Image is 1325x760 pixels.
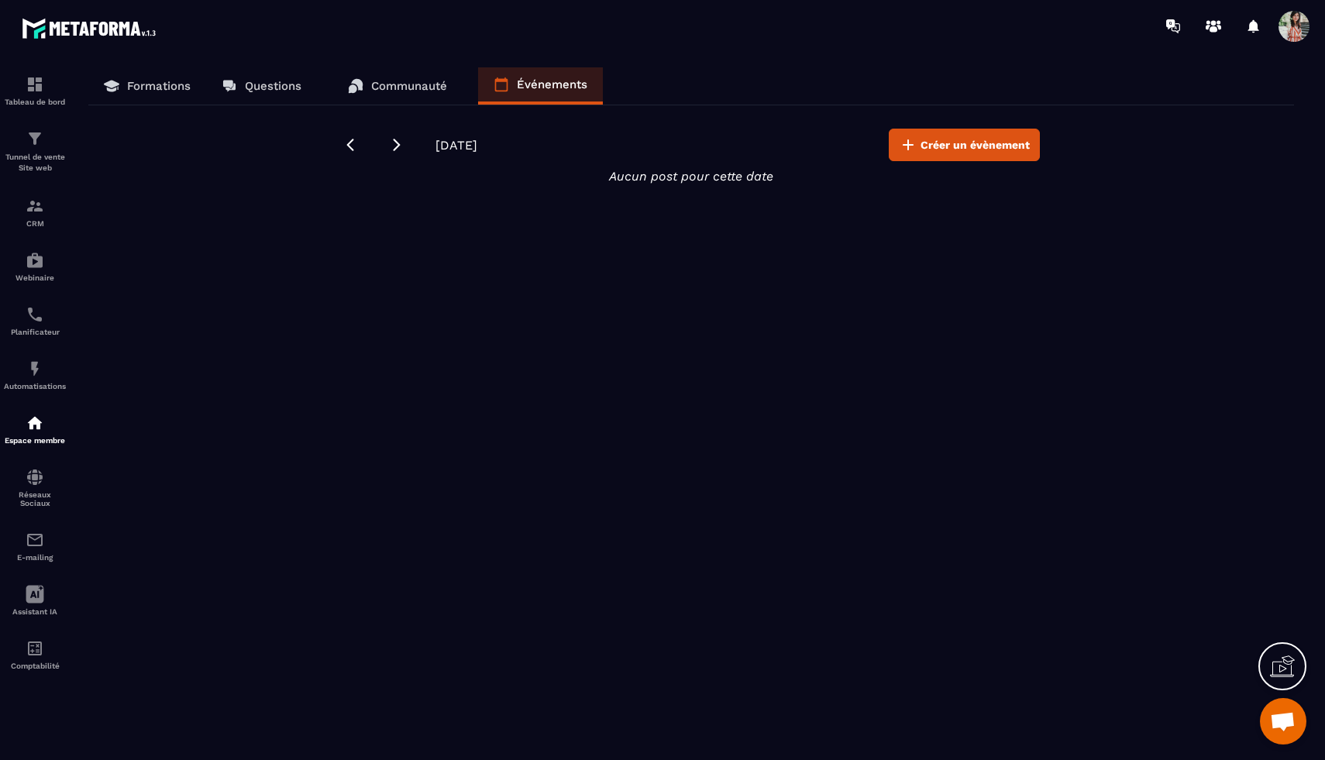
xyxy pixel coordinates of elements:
[4,239,66,294] a: automationsautomationsWebinaire
[245,79,301,93] p: Questions
[4,553,66,562] p: E-mailing
[26,129,44,148] img: formation
[4,490,66,507] p: Réseaux Sociaux
[4,185,66,239] a: formationformationCRM
[4,382,66,390] p: Automatisations
[26,305,44,324] img: scheduler
[26,639,44,658] img: accountant
[26,251,44,270] img: automations
[435,138,477,153] span: [DATE]
[4,573,66,628] a: Assistant IA
[22,14,161,43] img: logo
[26,531,44,549] img: email
[4,456,66,519] a: social-networksocial-networkRéseaux Sociaux
[26,414,44,432] img: automations
[4,328,66,336] p: Planificateur
[609,169,773,184] i: Aucun post pour cette date
[4,273,66,282] p: Webinaire
[4,118,66,185] a: formationformationTunnel de vente Site web
[26,468,44,487] img: social-network
[206,67,317,105] a: Questions
[371,79,447,93] p: Communauté
[4,152,66,174] p: Tunnel de vente Site web
[4,294,66,348] a: schedulerschedulerPlanificateur
[478,67,603,105] a: Événements
[4,628,66,682] a: accountantaccountantComptabilité
[921,137,1030,153] span: Créer un évènement
[4,402,66,456] a: automationsautomationsEspace membre
[4,98,66,106] p: Tableau de bord
[332,67,463,105] a: Communauté
[26,359,44,378] img: automations
[127,79,191,93] p: Formations
[4,64,66,118] a: formationformationTableau de bord
[88,67,206,105] a: Formations
[4,219,66,228] p: CRM
[889,129,1040,161] button: Créer un évènement
[4,519,66,573] a: emailemailE-mailing
[4,662,66,670] p: Comptabilité
[4,436,66,445] p: Espace membre
[1260,698,1306,745] div: Ouvrir le chat
[26,197,44,215] img: formation
[4,348,66,402] a: automationsautomationsAutomatisations
[4,607,66,616] p: Assistant IA
[26,75,44,94] img: formation
[517,77,587,91] p: Événements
